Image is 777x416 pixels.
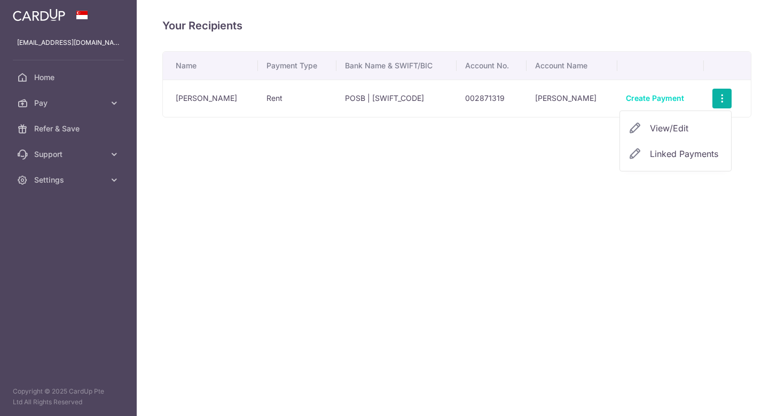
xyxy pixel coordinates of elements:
a: Linked Payments [620,141,731,167]
h4: Your Recipients [162,17,751,34]
span: Settings [34,175,105,185]
td: [PERSON_NAME] [527,80,617,117]
p: [EMAIL_ADDRESS][DOMAIN_NAME] [17,37,120,48]
th: Account Name [527,52,617,80]
a: View/Edit [620,115,731,141]
td: POSB | [SWIFT_CODE] [336,80,457,117]
span: Refer & Save [34,123,105,134]
th: Payment Type [258,52,336,80]
span: Pay [34,98,105,108]
span: Support [34,149,105,160]
img: CardUp [13,9,65,21]
th: Account No. [457,52,527,80]
th: Bank Name & SWIFT/BIC [336,52,457,80]
th: Name [163,52,258,80]
span: View/Edit [650,122,723,135]
span: translation missing: en.user_payees.user_payee_list.linked_payments [650,148,718,159]
span: Home [34,72,105,83]
td: [PERSON_NAME] [163,80,258,117]
td: 002871319 [457,80,527,117]
a: Create Payment [626,93,684,103]
td: Rent [258,80,336,117]
iframe: Opens a widget where you can find more information [709,384,766,411]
